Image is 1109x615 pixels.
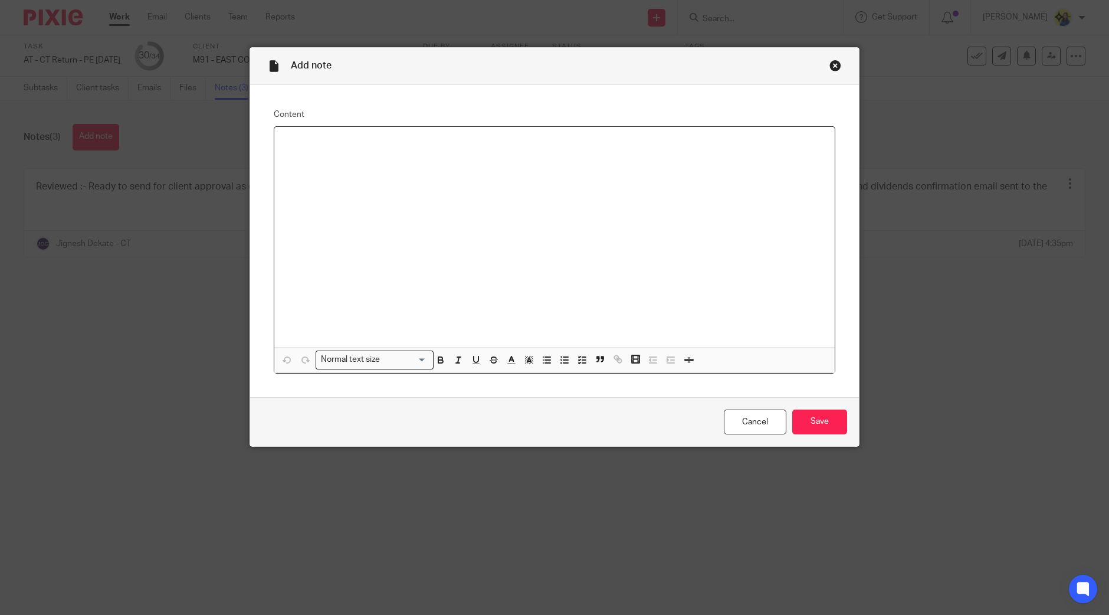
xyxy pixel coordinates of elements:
[274,109,835,120] label: Content
[829,60,841,71] div: Close this dialog window
[724,410,786,435] a: Cancel
[291,61,332,70] span: Add note
[384,354,426,366] input: Search for option
[316,351,434,369] div: Search for option
[792,410,847,435] input: Save
[319,354,383,366] span: Normal text size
